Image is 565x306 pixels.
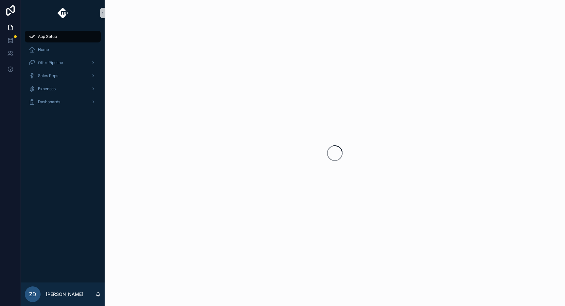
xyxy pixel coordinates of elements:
span: Dashboards [38,99,60,105]
span: ZD [29,290,36,298]
span: App Setup [38,34,57,39]
span: Expenses [38,86,56,91]
a: Sales Reps [25,70,101,82]
span: Offer Pipeline [38,60,63,65]
p: [PERSON_NAME] [46,291,83,298]
div: scrollable content [21,26,105,116]
span: Sales Reps [38,73,58,78]
a: Dashboards [25,96,101,108]
img: App logo [58,8,68,18]
a: Expenses [25,83,101,95]
a: App Setup [25,31,101,42]
a: Home [25,44,101,56]
a: Offer Pipeline [25,57,101,69]
span: Home [38,47,49,52]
